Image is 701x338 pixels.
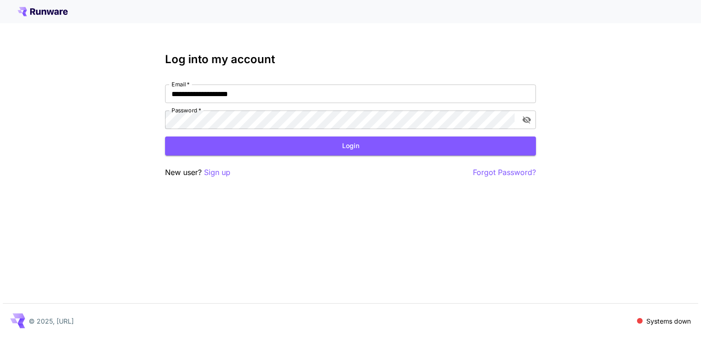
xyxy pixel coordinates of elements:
[172,80,190,88] label: Email
[473,167,536,178] button: Forgot Password?
[165,167,230,178] p: New user?
[29,316,74,326] p: © 2025, [URL]
[204,167,230,178] button: Sign up
[518,111,535,128] button: toggle password visibility
[646,316,691,326] p: Systems down
[172,106,201,114] label: Password
[165,136,536,156] button: Login
[165,53,536,66] h3: Log into my account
